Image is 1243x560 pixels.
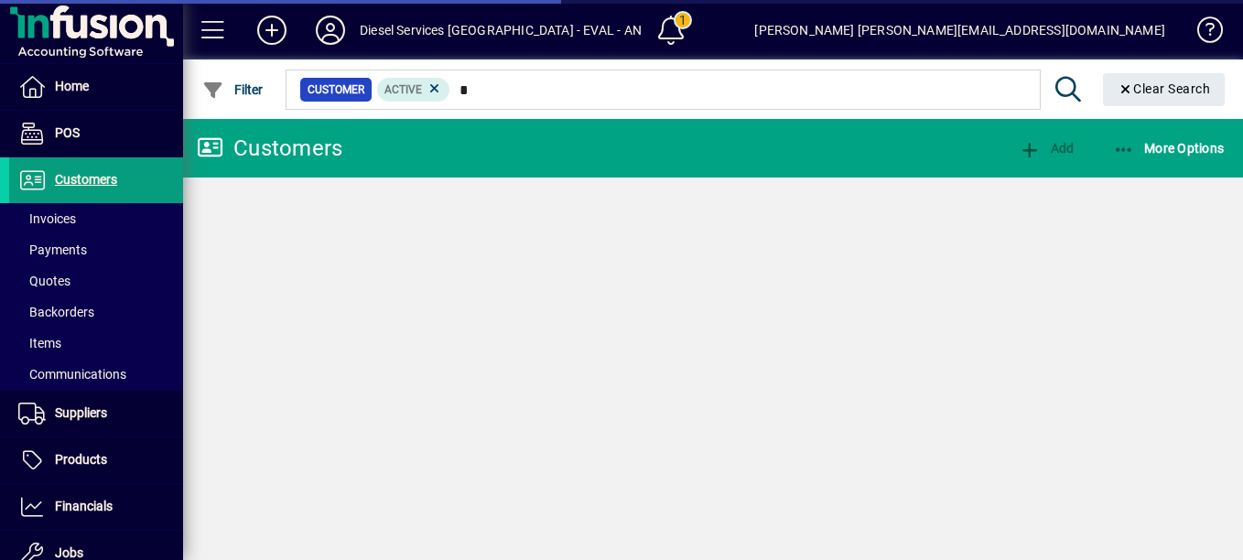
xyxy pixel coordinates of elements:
[377,78,450,102] mat-chip: Activation Status: Active
[198,73,268,106] button: Filter
[9,391,183,436] a: Suppliers
[55,499,113,513] span: Financials
[9,359,183,390] a: Communications
[9,296,183,328] a: Backorders
[55,405,107,420] span: Suppliers
[9,484,183,530] a: Financials
[55,452,107,467] span: Products
[9,111,183,156] a: POS
[1113,141,1225,156] span: More Options
[9,437,183,483] a: Products
[18,367,126,382] span: Communications
[754,16,1165,45] div: [PERSON_NAME] [PERSON_NAME][EMAIL_ADDRESS][DOMAIN_NAME]
[1103,73,1226,106] button: Clear
[18,242,87,257] span: Payments
[55,79,89,93] span: Home
[202,82,264,97] span: Filter
[301,14,360,47] button: Profile
[384,83,422,96] span: Active
[18,211,76,226] span: Invoices
[9,328,183,359] a: Items
[1108,132,1229,165] button: More Options
[18,336,61,350] span: Items
[360,16,642,45] div: Diesel Services [GEOGRAPHIC_DATA] - EVAL - AN
[9,203,183,234] a: Invoices
[18,274,70,288] span: Quotes
[55,172,117,187] span: Customers
[1014,132,1078,165] button: Add
[1118,81,1211,96] span: Clear Search
[1019,141,1074,156] span: Add
[243,14,301,47] button: Add
[18,305,94,319] span: Backorders
[197,134,342,163] div: Customers
[9,64,183,110] a: Home
[1184,4,1220,63] a: Knowledge Base
[55,545,83,560] span: Jobs
[308,81,364,99] span: Customer
[9,265,183,296] a: Quotes
[9,234,183,265] a: Payments
[55,125,80,140] span: POS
